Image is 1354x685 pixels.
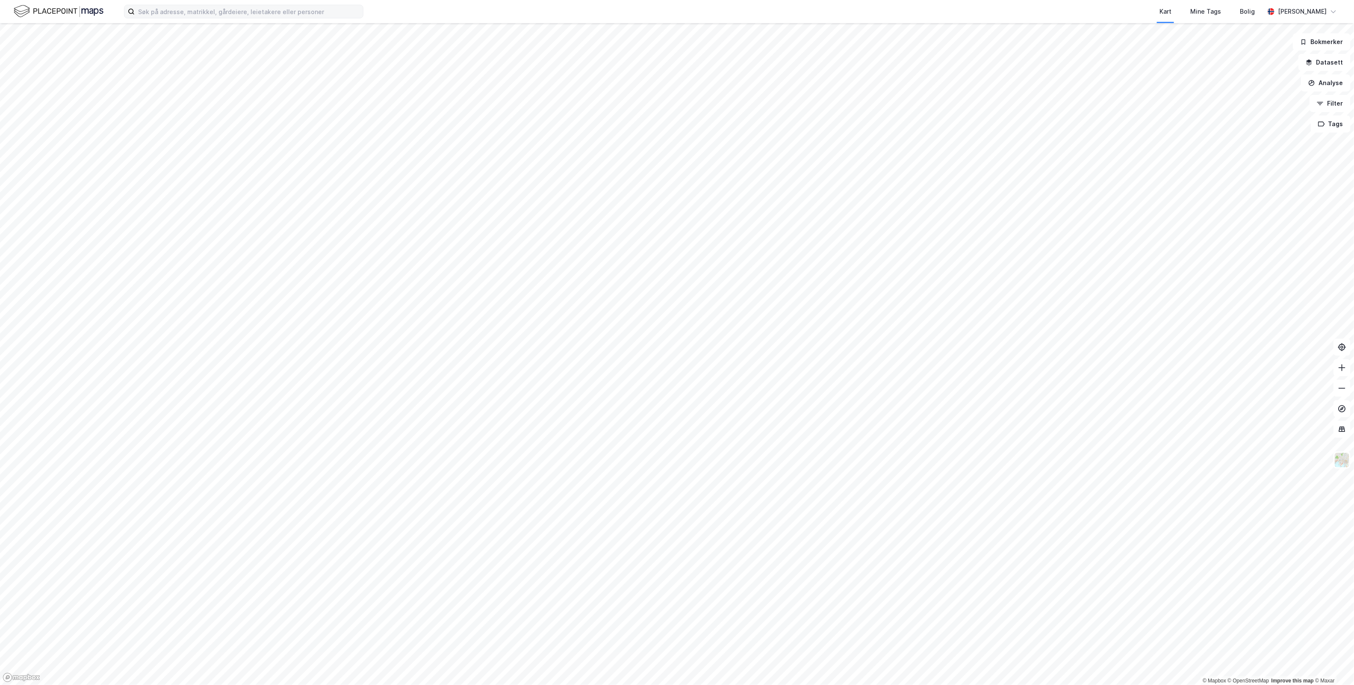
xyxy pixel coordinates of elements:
[14,4,103,19] img: logo.f888ab2527a4732fd821a326f86c7f29.svg
[1311,644,1354,685] div: Kontrollprogram for chat
[1310,95,1351,112] button: Filter
[1293,33,1351,50] button: Bokmerker
[1271,678,1314,684] a: Improve this map
[1298,54,1351,71] button: Datasett
[1240,6,1255,17] div: Bolig
[1311,644,1354,685] iframe: Chat Widget
[1278,6,1327,17] div: [PERSON_NAME]
[1203,678,1226,684] a: Mapbox
[1311,115,1351,133] button: Tags
[1159,6,1171,17] div: Kart
[1334,452,1350,468] img: Z
[1190,6,1221,17] div: Mine Tags
[1228,678,1269,684] a: OpenStreetMap
[135,5,363,18] input: Søk på adresse, matrikkel, gårdeiere, leietakere eller personer
[1301,74,1351,92] button: Analyse
[3,673,40,682] a: Mapbox homepage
